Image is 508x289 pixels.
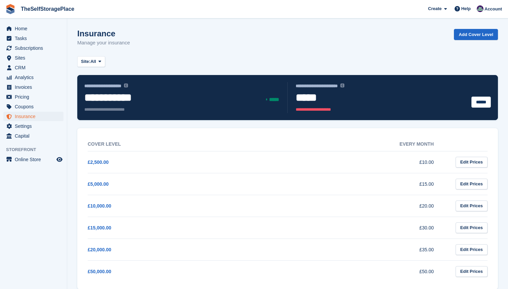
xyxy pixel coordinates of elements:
[484,6,502,12] span: Account
[55,155,63,164] a: Preview store
[428,5,441,12] span: Create
[15,43,55,53] span: Subscriptions
[88,137,267,151] th: Cover Level
[77,29,130,38] h1: Insurance
[81,58,90,65] span: Site:
[3,112,63,121] a: menu
[77,39,130,47] p: Manage your insurance
[88,181,109,187] a: £5,000.00
[3,24,63,33] a: menu
[3,82,63,92] a: menu
[267,217,447,239] td: £30.00
[454,29,498,40] a: Add Cover Level
[3,43,63,53] a: menu
[90,58,96,65] span: All
[88,203,111,209] a: £10,000.00
[15,73,55,82] span: Analytics
[15,131,55,141] span: Capital
[3,92,63,102] a: menu
[18,3,77,14] a: TheSelfStoragePlace
[15,155,55,164] span: Online Store
[3,63,63,72] a: menu
[456,222,488,233] a: Edit Prices
[3,34,63,43] a: menu
[456,201,488,212] a: Edit Prices
[88,247,111,252] a: £20,000.00
[477,5,483,12] img: Sam
[3,73,63,82] a: menu
[15,34,55,43] span: Tasks
[340,83,344,87] img: icon-info-grey-7440780725fd019a000dd9b08b2336e03edf1995a4989e88bcd33f0948082b44.svg
[15,112,55,121] span: Insurance
[5,4,15,14] img: stora-icon-8386f47178a22dfd0bd8f6a31ec36ba5ce8667c1dd55bd0f319d3a0aa187defe.svg
[88,269,111,274] a: £50,000.00
[456,157,488,168] a: Edit Prices
[124,83,128,87] img: icon-info-grey-7440780725fd019a000dd9b08b2336e03edf1995a4989e88bcd33f0948082b44.svg
[15,24,55,33] span: Home
[267,173,447,195] td: £15.00
[456,179,488,190] a: Edit Prices
[88,159,109,165] a: £2,500.00
[3,53,63,63] a: menu
[3,155,63,164] a: menu
[456,244,488,255] a: Edit Prices
[6,146,67,153] span: Storefront
[267,260,447,282] td: £50.00
[15,121,55,131] span: Settings
[77,56,105,67] button: Site: All
[15,102,55,111] span: Coupons
[267,195,447,217] td: £20.00
[3,131,63,141] a: menu
[15,53,55,63] span: Sites
[267,137,447,151] th: Every month
[3,121,63,131] a: menu
[461,5,471,12] span: Help
[3,102,63,111] a: menu
[15,82,55,92] span: Invoices
[267,151,447,173] td: £10.00
[15,92,55,102] span: Pricing
[456,266,488,277] a: Edit Prices
[15,63,55,72] span: CRM
[88,225,111,230] a: £15,000.00
[267,239,447,260] td: £35.00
